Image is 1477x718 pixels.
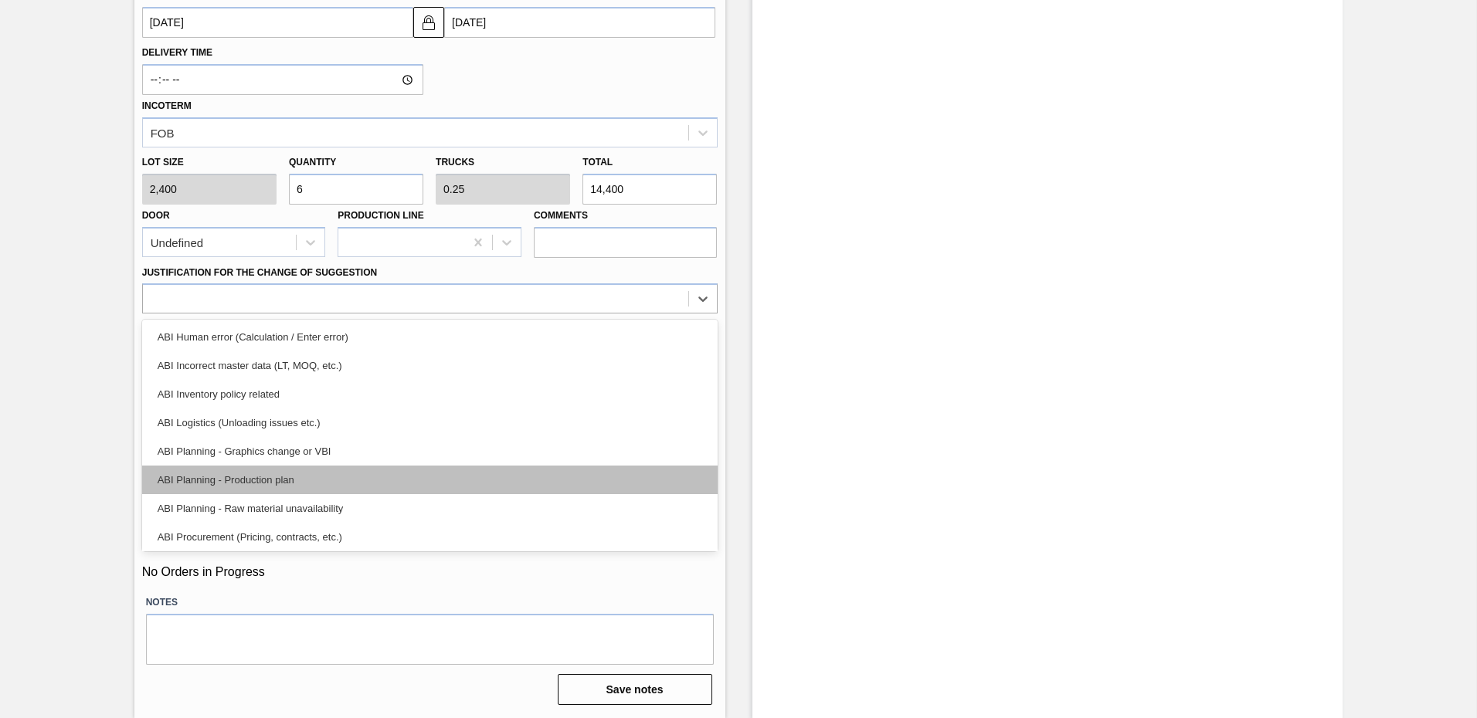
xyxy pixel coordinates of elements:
[142,317,718,340] label: Observation
[142,7,413,38] input: mm/dd/yyyy
[558,674,712,705] button: Save notes
[142,151,277,174] label: Lot size
[338,210,423,221] label: Production Line
[142,466,718,494] div: ABI Planning - Production plan
[289,157,336,168] label: Quantity
[142,437,718,466] div: ABI Planning - Graphics change or VBI
[436,157,474,168] label: Trucks
[413,7,444,38] button: locked
[142,523,718,551] div: ABI Procurement (Pricing, contracts, etc.)
[582,157,613,168] label: Total
[142,267,377,278] label: Justification for the Change of Suggestion
[151,126,175,139] div: FOB
[142,210,170,221] label: Door
[142,323,718,351] div: ABI Human error (Calculation / Enter error)
[142,565,718,579] p: No Orders in Progress
[142,100,192,111] label: Incoterm
[142,42,423,64] label: Delivery Time
[142,351,718,380] div: ABI Incorrect master data (LT, MOQ, etc.)
[151,235,203,249] div: Undefined
[444,7,715,38] input: mm/dd/yyyy
[142,380,718,408] div: ABI Inventory policy related
[142,494,718,523] div: ABI Planning - Raw material unavailability
[534,205,718,227] label: Comments
[142,408,718,437] div: ABI Logistics (Unloading issues etc.)
[419,13,438,32] img: locked
[146,591,714,614] label: Notes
